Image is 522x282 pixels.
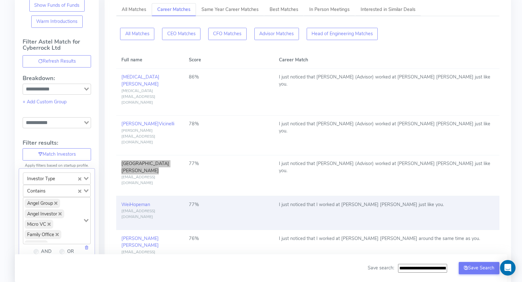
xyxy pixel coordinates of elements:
[25,199,60,208] span: Angel Group
[24,119,83,127] input: Search for option
[23,185,91,197] div: Search for option
[304,3,355,16] a: In Person Meetings
[500,260,516,276] div: Open Intercom Messenger
[274,52,499,68] th: Career Match
[189,201,269,208] div: 77%
[23,117,91,128] div: Search for option
[47,223,51,226] button: Deselect Micro VC
[121,160,169,174] a: [GEOGRAPHIC_DATA][PERSON_NAME]
[41,248,52,255] label: AND
[121,174,155,185] span: [EMAIL_ADDRESS][DOMAIN_NAME]
[78,175,81,182] button: Clear Selected
[309,6,350,13] span: In Person Meetings
[201,6,259,13] span: Same Year Career Matches
[274,115,499,155] td: I just noticed that [PERSON_NAME] (Advisor) worked at [PERSON_NAME] [PERSON_NAME] just like you.
[122,6,146,13] span: All Matches
[121,74,159,87] a: [MEDICAL_DATA][PERSON_NAME]
[121,120,174,127] a: [PERSON_NAME]Vicinelli
[361,6,415,13] span: Interested in Similar Deals
[67,248,74,255] label: OR
[23,39,91,56] h4: Filter Astel Match for Cyberrock Ltd
[355,3,421,16] a: Interested in Similar Deals
[54,202,57,205] button: Deselect Angel Group
[274,69,499,116] td: I just noticed that [PERSON_NAME] (Advisor) worked at [PERSON_NAME] [PERSON_NAME] just like you.
[196,3,264,16] a: Same Year Career Matches
[25,186,48,195] span: Contains
[189,160,269,167] div: 77%
[189,235,269,242] div: 76%
[31,16,83,28] button: Warm Introductions
[116,52,184,68] th: Full name
[274,230,499,271] td: I just noticed that I worked at [PERSON_NAME] [PERSON_NAME] around the same time as you.
[189,120,269,128] div: 78%
[120,28,154,40] button: All Matches
[121,201,150,208] a: WeiHopeman
[23,197,91,244] div: Search for option
[78,188,81,195] button: Clear Selected
[274,155,499,196] td: I just noticed that [PERSON_NAME] (Advisor) worked at [PERSON_NAME] [PERSON_NAME] just like you.
[162,28,200,40] button: CEO Matches
[56,233,59,236] button: Deselect Family Office
[84,244,89,251] a: Delete this field
[23,162,91,168] p: Apply filters based on startup profile.
[121,208,155,219] span: [EMAIL_ADDRESS][DOMAIN_NAME]
[121,167,159,174] span: [PERSON_NAME]
[25,230,61,239] span: Family Office
[58,174,77,183] input: Search for option
[116,3,152,16] a: All Matches
[23,172,91,185] div: Search for option
[121,81,159,87] span: [PERSON_NAME]
[24,85,83,93] input: Search for option
[152,3,196,16] a: Career Matches
[121,242,159,248] span: [PERSON_NAME]
[121,235,159,249] a: [PERSON_NAME][PERSON_NAME]
[23,148,91,161] button: Match Investors
[121,128,155,145] span: [PERSON_NAME][EMAIL_ADDRESS][DOMAIN_NAME]
[254,28,299,40] button: Advisor Matches
[23,55,91,68] button: Refresh Results
[459,262,499,274] button: Save Search
[23,140,91,146] h4: Filter results:
[23,75,91,82] h4: Breakdown:
[264,3,304,16] a: Best Matches
[208,28,247,40] button: CFO Matches
[270,6,298,13] span: Best Matches
[121,88,155,105] span: [MEDICAL_DATA][EMAIL_ADDRESS][DOMAIN_NAME]
[184,52,274,68] th: Score
[307,28,378,40] button: Head of Engineering Matches
[368,265,394,271] span: Save search:
[49,186,77,195] input: Search for option
[121,249,155,260] span: [EMAIL_ADDRESS][DOMAIN_NAME]
[189,74,269,81] div: 86%
[25,240,48,249] span: HNWI
[25,174,58,183] span: Investor Type
[23,84,91,95] div: Search for option
[58,212,62,215] button: Deselect Angel Investor
[274,196,499,230] td: I just noticed that I worked at [PERSON_NAME] [PERSON_NAME] just like you.
[159,120,174,127] span: Vicinelli
[25,220,53,229] span: Micro VC
[23,99,67,105] a: + Add Custom Group
[157,6,190,13] span: Career Matches
[25,209,64,218] span: Angel Investor
[130,201,150,208] span: Hopeman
